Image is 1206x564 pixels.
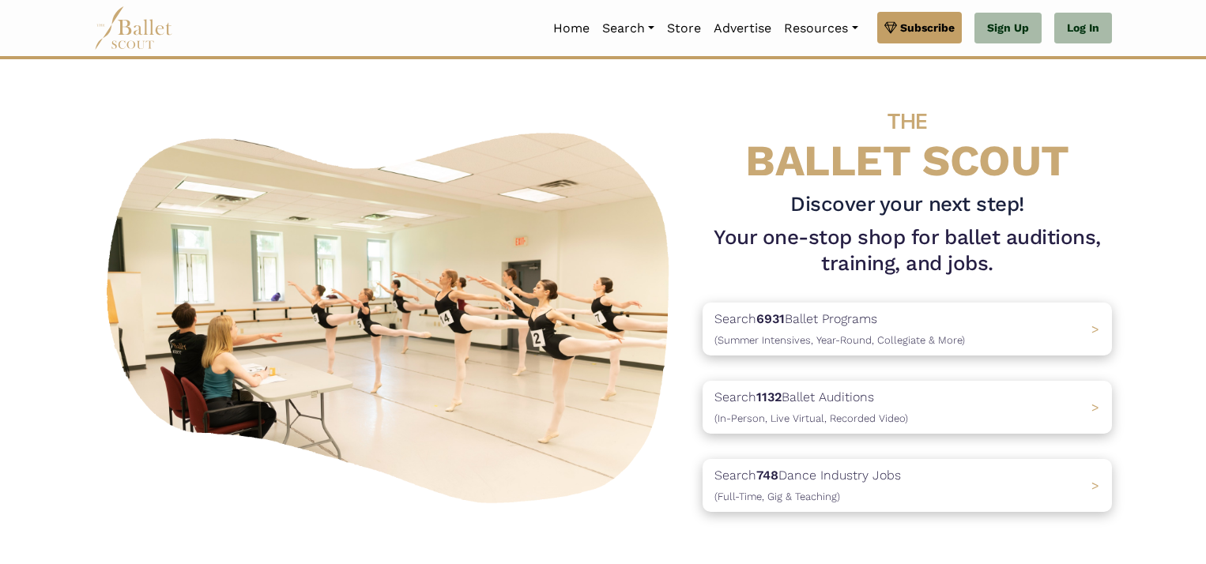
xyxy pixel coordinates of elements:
img: gem.svg [884,19,897,36]
span: > [1091,478,1099,493]
span: (Full-Time, Gig & Teaching) [714,491,840,502]
h1: Your one-stop shop for ballet auditions, training, and jobs. [703,224,1112,278]
span: THE [888,108,927,134]
img: A group of ballerinas talking to each other in a ballet studio [94,115,690,513]
a: Search6931Ballet Programs(Summer Intensives, Year-Round, Collegiate & More)> [703,303,1112,355]
a: Log In [1054,13,1112,44]
a: Subscribe [877,12,962,43]
a: Advertise [707,12,778,45]
a: Sign Up [974,13,1042,44]
h4: BALLET SCOUT [703,91,1112,185]
a: Store [661,12,707,45]
p: Search Ballet Programs [714,309,965,349]
b: 6931 [756,311,785,326]
h3: Discover your next step! [703,191,1112,218]
b: 1132 [756,389,782,404]
b: 748 [756,468,778,483]
a: Home [547,12,596,45]
span: (In-Person, Live Virtual, Recorded Video) [714,412,908,424]
p: Search Dance Industry Jobs [714,465,901,506]
a: Search [596,12,661,45]
a: Resources [778,12,864,45]
a: Search1132Ballet Auditions(In-Person, Live Virtual, Recorded Video) > [703,381,1112,434]
a: Search748Dance Industry Jobs(Full-Time, Gig & Teaching) > [703,459,1112,512]
span: > [1091,400,1099,415]
span: > [1091,321,1099,337]
span: Subscribe [900,19,955,36]
span: (Summer Intensives, Year-Round, Collegiate & More) [714,334,965,346]
p: Search Ballet Auditions [714,387,908,427]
